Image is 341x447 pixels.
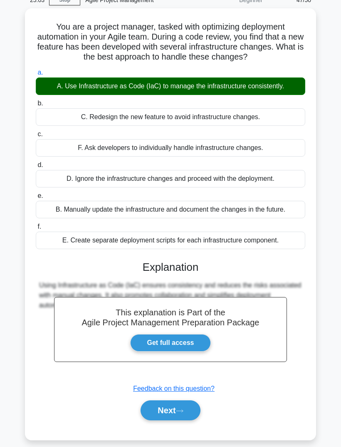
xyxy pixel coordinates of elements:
[141,400,200,420] button: Next
[41,261,300,274] h3: Explanation
[39,280,302,310] div: Using Infrastructure as Code (IaC) ensures consistency and reduces the risks associated with manu...
[36,170,305,187] div: D. Ignore the infrastructure changes and proceed with the deployment.
[37,161,43,168] span: d.
[36,201,305,218] div: B. Manually update the infrastructure and document the changes in the future.
[37,100,43,107] span: b.
[133,385,215,392] a: Feedback on this question?
[36,232,305,249] div: E. Create separate deployment scripts for each infrastructure component.
[37,192,43,199] span: e.
[35,22,306,62] h5: You are a project manager, tasked with optimizing deployment automation in your Agile team. Durin...
[37,130,42,137] span: c.
[36,139,305,157] div: F. Ask developers to individually handle infrastructure changes.
[37,69,43,76] span: a.
[130,334,211,352] a: Get full access
[37,223,41,230] span: f.
[36,77,305,95] div: A. Use Infrastructure as Code (IaC) to manage the infrastructure consistently.
[36,108,305,126] div: C. Redesign the new feature to avoid infrastructure changes.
